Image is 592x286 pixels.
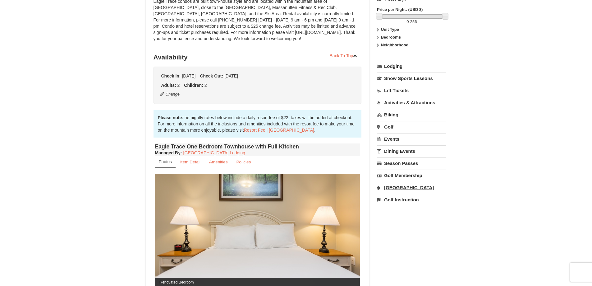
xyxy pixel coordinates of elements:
a: [GEOGRAPHIC_DATA] Lodging [183,150,245,155]
strong: Please note: [158,115,183,120]
span: [DATE] [224,73,238,78]
small: Policies [236,160,251,164]
span: 2 [177,83,180,88]
a: Item Detail [176,156,204,168]
a: Snow Sports Lessons [377,73,446,84]
span: Managed By [155,150,181,155]
div: the nightly rates below include a daily resort fee of $22, taxes will be added at checkout. For m... [154,110,362,138]
label: - [377,19,446,25]
strong: : [155,150,182,155]
a: Biking [377,109,446,120]
a: Golf Instruction [377,194,446,205]
strong: Children: [184,83,203,88]
a: Photos [155,156,176,168]
a: Dining Events [377,145,446,157]
strong: Unit Type [381,27,399,32]
a: Events [377,133,446,145]
a: Back To Top [326,51,362,60]
a: Lift Tickets [377,85,446,96]
span: 256 [410,19,417,24]
strong: Check Out: [200,73,223,78]
span: 2 [204,83,207,88]
a: [GEOGRAPHIC_DATA] [377,182,446,193]
small: Item Detail [180,160,200,164]
small: Amenities [209,160,228,164]
span: 0 [406,19,409,24]
a: Resort Fee | [GEOGRAPHIC_DATA] [244,128,314,133]
strong: Adults: [161,83,176,88]
strong: Bedrooms [381,35,401,40]
button: Change [160,91,180,98]
a: Golf [377,121,446,133]
h3: Availability [154,51,362,63]
span: [DATE] [182,73,195,78]
a: Season Passes [377,157,446,169]
strong: Check In: [161,73,181,78]
a: Activities & Attractions [377,97,446,108]
h4: Eagle Trace One Bedroom Townhouse with Full Kitchen [155,143,360,150]
a: Policies [232,156,255,168]
strong: Neighborhood [381,43,409,47]
a: Lodging [377,61,446,72]
strong: Price per Night: (USD $) [377,7,423,12]
small: Photos [159,159,172,164]
a: Golf Membership [377,170,446,181]
a: Amenities [205,156,232,168]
